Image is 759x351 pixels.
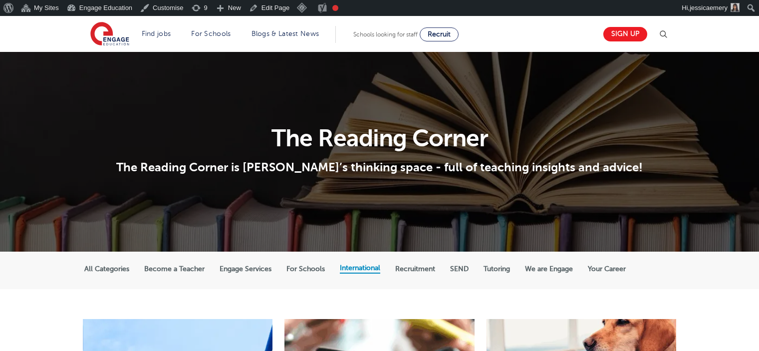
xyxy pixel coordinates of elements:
label: Tutoring [484,265,510,274]
span: Schools looking for staff [353,31,418,38]
label: Become a Teacher [144,265,205,274]
span: jessicaemery [690,4,728,11]
a: Find jobs [142,30,171,37]
a: For Schools [191,30,231,37]
label: For Schools [286,265,325,274]
a: Recruit [420,27,459,41]
span: Recruit [428,30,451,38]
a: Blogs & Latest News [252,30,319,37]
p: The Reading Corner is [PERSON_NAME]’s thinking space - full of teaching insights and advice! [84,160,675,175]
label: Engage Services [220,265,271,274]
div: Focus keyphrase not set [332,5,338,11]
a: Sign up [603,27,647,41]
label: International [340,264,380,273]
label: We are Engage [525,265,573,274]
label: Your Career [588,265,626,274]
label: SEND [450,265,469,274]
label: All Categories [84,265,129,274]
label: Recruitment [395,265,435,274]
img: Engage Education [90,22,129,47]
h1: The Reading Corner [84,126,675,150]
